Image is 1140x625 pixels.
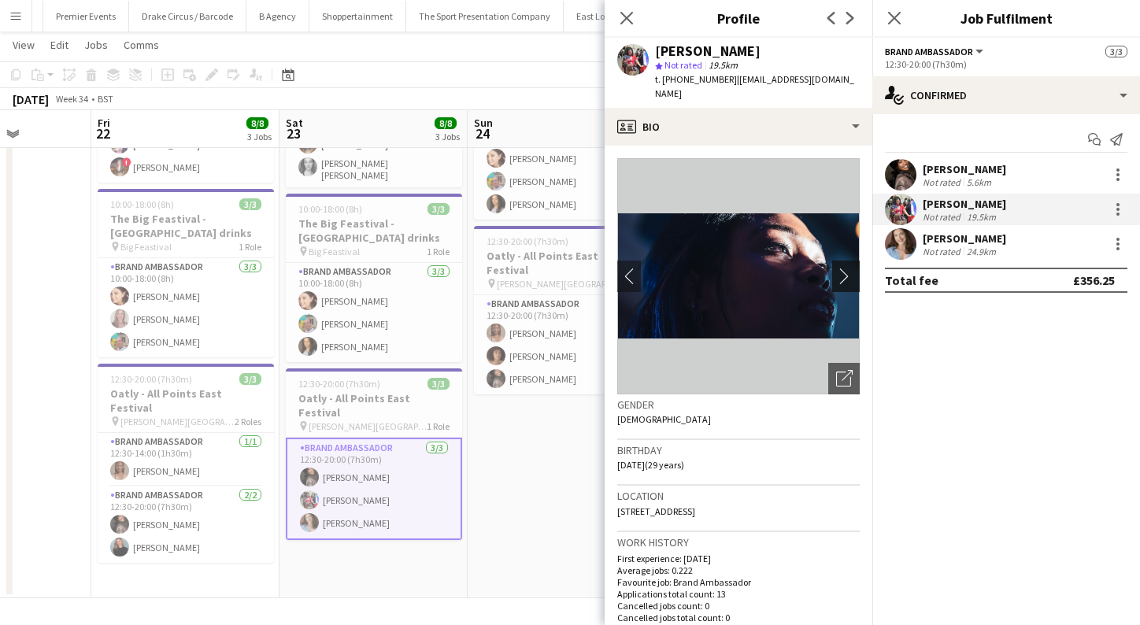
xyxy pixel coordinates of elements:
img: Crew avatar or photo [617,158,860,394]
span: Jobs [84,38,108,52]
h3: Gender [617,398,860,412]
span: Fri [98,116,110,130]
div: 5.6km [964,176,994,188]
div: Bio [605,108,872,146]
span: Sat [286,116,303,130]
a: Edit [44,35,75,55]
app-job-card: 12:30-20:00 (7h30m)3/3Oatly - All Points East Festival [PERSON_NAME][GEOGRAPHIC_DATA]2 RolesBrand... [98,364,274,563]
app-card-role: Brand Ambassador3/310:00-18:00 (8h)[PERSON_NAME][PERSON_NAME][PERSON_NAME] [286,263,462,362]
span: [PERSON_NAME][GEOGRAPHIC_DATA] [497,278,615,290]
a: Comms [117,35,165,55]
div: 24.9km [964,246,999,257]
span: 8/8 [435,117,457,129]
span: 3/3 [239,198,261,210]
span: [DEMOGRAPHIC_DATA] [617,413,711,425]
span: Not rated [664,59,702,71]
span: 3/3 [427,203,450,215]
div: Confirmed [872,76,1140,114]
span: 10:00-18:00 (8h) [298,203,362,215]
span: t. [PHONE_NUMBER] [655,73,737,85]
span: [STREET_ADDRESS] [617,505,695,517]
span: 19.5km [705,59,741,71]
span: 1 Role [427,246,450,257]
button: Shoppertainment [309,1,406,31]
button: Drake Circus / Barcode [129,1,246,31]
span: 3/3 [427,378,450,390]
span: ! [122,157,131,167]
div: Not rated [923,246,964,257]
p: Cancelled jobs total count: 0 [617,612,860,623]
div: [PERSON_NAME] [923,162,1006,176]
span: 3/3 [1105,46,1127,57]
span: [PERSON_NAME][GEOGRAPHIC_DATA] [120,416,235,427]
span: 12:30-20:00 (7h30m) [298,378,380,390]
span: 2 Roles [235,416,261,427]
span: Week 34 [52,93,91,105]
span: | [EMAIL_ADDRESS][DOMAIN_NAME] [655,73,854,99]
a: Jobs [78,35,114,55]
app-job-card: 12:30-20:00 (7h30m)3/3Oatly - All Points East Festival [PERSON_NAME][GEOGRAPHIC_DATA]1 RoleBrand ... [286,368,462,540]
app-card-role: Brand Ambassador3/312:30-20:00 (7h30m)[PERSON_NAME][PERSON_NAME][PERSON_NAME] [286,438,462,540]
div: [DATE] [13,91,49,107]
div: Not rated [923,176,964,188]
span: Sun [474,116,493,130]
app-job-card: 10:00-18:00 (8h)3/3The Big Feastival - [GEOGRAPHIC_DATA] drinks Big Feastival1 RoleBrand Ambassad... [98,189,274,357]
h3: Work history [617,535,860,549]
span: 1 Role [427,420,450,432]
button: Brand Ambassador [885,46,986,57]
button: East London Waste Athority [564,1,699,31]
span: [PERSON_NAME][GEOGRAPHIC_DATA] [309,420,427,432]
span: 22 [95,124,110,142]
p: First experience: [DATE] [617,553,860,564]
span: 3/3 [239,373,261,385]
app-job-card: 10:00-18:00 (8h)3/3The Big Feastival - [GEOGRAPHIC_DATA] drinks Big Feastival1 RoleBrand Ambassad... [286,194,462,362]
span: Edit [50,38,68,52]
div: Total fee [885,272,938,288]
h3: Oatly - All Points East Festival [98,386,274,415]
p: Cancelled jobs count: 0 [617,600,860,612]
div: 3 Jobs [247,131,272,142]
span: View [13,38,35,52]
span: Brand Ambassador [885,46,973,57]
app-card-role: Brand Ambassador3/310:00-18:00 (8h)[PERSON_NAME][PERSON_NAME][PERSON_NAME] [98,258,274,357]
h3: Oatly - All Points East Festival [286,391,462,420]
span: 12:30-20:00 (7h30m) [110,373,192,385]
span: 10:00-18:00 (8h) [110,198,174,210]
div: BST [98,93,113,105]
p: Favourite job: Brand Ambassador [617,576,860,588]
h3: Job Fulfilment [872,8,1140,28]
h3: Location [617,489,860,503]
div: Open photos pop-in [828,363,860,394]
h3: Birthday [617,443,860,457]
app-job-card: 12:30-20:00 (7h30m)3/3Oatly - All Points East Festival [PERSON_NAME][GEOGRAPHIC_DATA]1 RoleBrand ... [474,226,650,394]
app-card-role: Brand Ambassador3/310:00-17:00 (7h)[PERSON_NAME][PERSON_NAME][PERSON_NAME] [474,120,650,220]
div: 19.5km [964,211,999,223]
button: Premier Events [43,1,129,31]
div: £356.25 [1073,272,1115,288]
div: [PERSON_NAME] [655,44,761,58]
span: Comms [124,38,159,52]
app-card-role: Brand Ambassador2/212:30-20:00 (7h30m)[PERSON_NAME][PERSON_NAME] [98,486,274,563]
h3: The Big Feastival - [GEOGRAPHIC_DATA] drinks [286,216,462,245]
a: View [6,35,41,55]
p: Applications total count: 13 [617,588,860,600]
span: [DATE] (29 years) [617,459,684,471]
p: Average jobs: 0.222 [617,564,860,576]
span: 24 [472,124,493,142]
div: 12:30-20:00 (7h30m) [885,58,1127,70]
div: [PERSON_NAME] [923,197,1006,211]
span: Big Feastival [309,246,360,257]
button: B Agency [246,1,309,31]
span: 12:30-20:00 (7h30m) [487,235,568,247]
app-card-role: Brand Ambassador3/312:30-20:00 (7h30m)[PERSON_NAME][PERSON_NAME][PERSON_NAME] [474,295,650,394]
button: The Sport Presentation Company [406,1,564,31]
div: 3 Jobs [435,131,460,142]
div: [PERSON_NAME] [923,231,1006,246]
h3: Profile [605,8,872,28]
span: 8/8 [246,117,268,129]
